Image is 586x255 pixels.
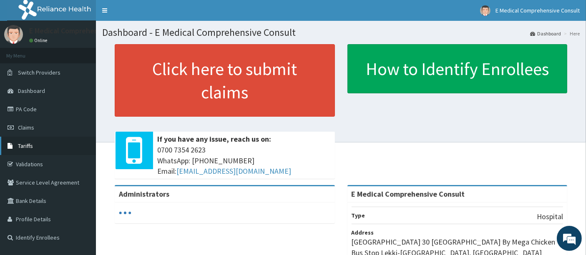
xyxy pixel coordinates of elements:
[29,37,49,43] a: Online
[537,211,563,222] p: Hospital
[29,27,138,35] p: E Medical Comprehensive Consult
[530,30,561,37] a: Dashboard
[4,25,23,44] img: User Image
[157,145,331,177] span: 0700 7354 2623 WhatsApp: [PHONE_NUMBER] Email:
[119,189,169,199] b: Administrators
[352,229,374,236] b: Address
[562,30,580,37] li: Here
[18,69,60,76] span: Switch Providers
[18,87,45,95] span: Dashboard
[119,207,131,219] svg: audio-loading
[495,7,580,14] span: E Medical Comprehensive Consult
[480,5,490,16] img: User Image
[176,166,291,176] a: [EMAIL_ADDRESS][DOMAIN_NAME]
[102,27,580,38] h1: Dashboard - E Medical Comprehensive Consult
[18,124,34,131] span: Claims
[115,44,335,117] a: Click here to submit claims
[347,44,568,93] a: How to Identify Enrollees
[352,212,365,219] b: Type
[157,134,271,144] b: If you have any issue, reach us on:
[352,189,465,199] strong: E Medical Comprehensive Consult
[18,142,33,150] span: Tariffs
